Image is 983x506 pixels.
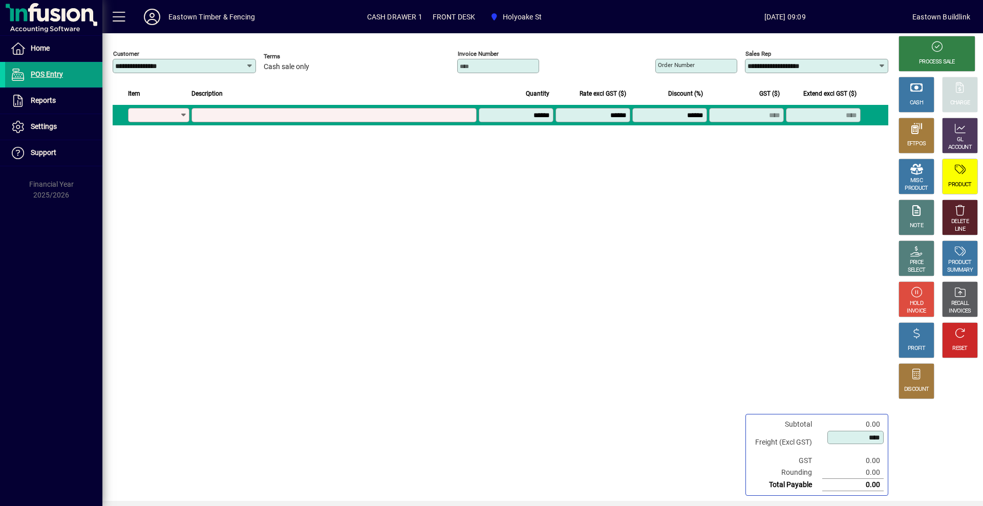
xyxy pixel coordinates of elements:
[822,479,884,491] td: 0.00
[31,44,50,52] span: Home
[31,96,56,104] span: Reports
[905,185,928,192] div: PRODUCT
[759,88,780,99] span: GST ($)
[910,300,923,307] div: HOLD
[951,300,969,307] div: RECALL
[168,9,255,25] div: Eastown Timber & Fencing
[910,259,924,267] div: PRICE
[822,419,884,430] td: 0.00
[5,88,102,114] a: Reports
[191,88,223,99] span: Description
[367,9,422,25] span: CASH DRAWER 1
[458,50,499,57] mat-label: Invoice number
[5,36,102,61] a: Home
[919,58,955,66] div: PROCESS SALE
[904,386,929,393] div: DISCOUNT
[822,467,884,479] td: 0.00
[136,8,168,26] button: Profile
[910,222,923,230] div: NOTE
[949,307,971,315] div: INVOICES
[950,99,970,107] div: CHARGE
[31,148,56,157] span: Support
[433,9,476,25] span: FRONT DESK
[750,479,822,491] td: Total Payable
[908,267,926,274] div: SELECT
[750,455,822,467] td: GST
[750,430,822,455] td: Freight (Excl GST)
[31,70,63,78] span: POS Entry
[947,267,973,274] div: SUMMARY
[31,122,57,130] span: Settings
[668,88,703,99] span: Discount (%)
[264,63,309,71] span: Cash sale only
[526,88,549,99] span: Quantity
[912,9,970,25] div: Eastown Buildlink
[113,50,139,57] mat-label: Customer
[128,88,140,99] span: Item
[957,136,964,144] div: GL
[908,345,925,353] div: PROFIT
[952,345,968,353] div: RESET
[948,259,971,267] div: PRODUCT
[264,53,325,60] span: Terms
[5,140,102,166] a: Support
[907,140,926,148] div: EFTPOS
[948,144,972,151] div: ACCOUNT
[955,226,965,233] div: LINE
[750,419,822,430] td: Subtotal
[745,50,771,57] mat-label: Sales rep
[948,181,971,189] div: PRODUCT
[910,177,923,185] div: MISC
[5,114,102,140] a: Settings
[580,88,626,99] span: Rate excl GST ($)
[658,61,695,69] mat-label: Order number
[951,218,969,226] div: DELETE
[907,307,926,315] div: INVOICE
[910,99,923,107] div: CASH
[486,8,546,26] span: Holyoake St
[803,88,857,99] span: Extend excl GST ($)
[657,9,912,25] span: [DATE] 09:09
[822,455,884,467] td: 0.00
[750,467,822,479] td: Rounding
[503,9,542,25] span: Holyoake St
